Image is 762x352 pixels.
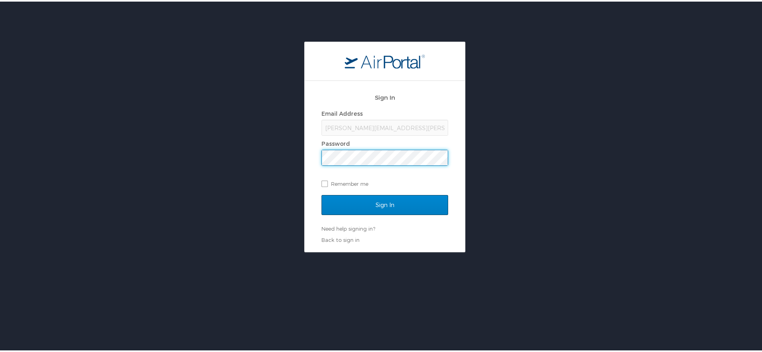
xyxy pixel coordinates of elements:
[321,91,448,101] h2: Sign In
[345,52,425,67] img: logo
[321,193,448,213] input: Sign In
[321,139,350,145] label: Password
[321,109,363,115] label: Email Address
[321,176,448,188] label: Remember me
[321,224,375,230] a: Need help signing in?
[321,235,360,241] a: Back to sign in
